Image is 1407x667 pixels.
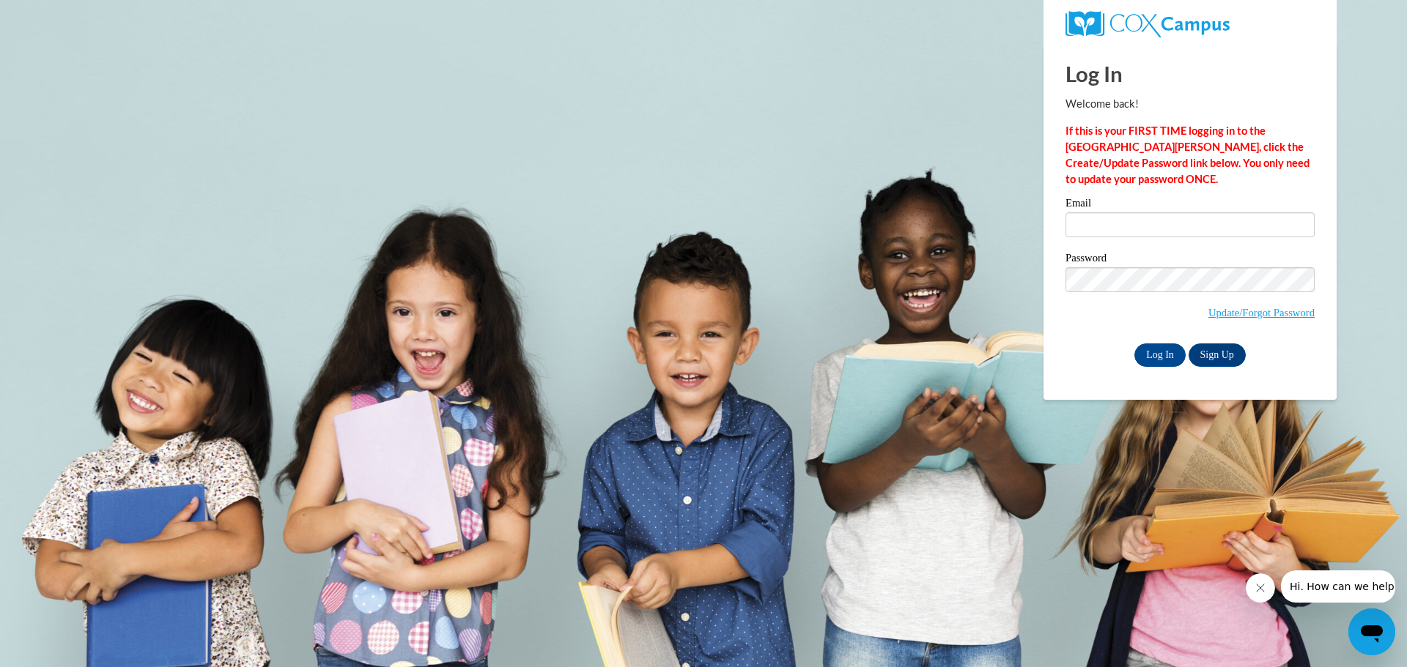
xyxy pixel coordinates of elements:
span: Hi. How can we help? [9,10,119,22]
strong: If this is your FIRST TIME logging in to the [GEOGRAPHIC_DATA][PERSON_NAME], click the Create/Upd... [1066,124,1310,185]
h1: Log In [1066,59,1315,89]
img: COX Campus [1066,11,1230,37]
p: Welcome back! [1066,96,1315,112]
iframe: Message from company [1281,570,1395,603]
iframe: Button to launch messaging window [1348,608,1395,655]
a: Sign Up [1189,343,1246,367]
iframe: Close message [1246,573,1275,603]
input: Log In [1134,343,1186,367]
label: Password [1066,253,1315,267]
label: Email [1066,198,1315,212]
a: COX Campus [1066,11,1315,37]
a: Update/Forgot Password [1208,307,1315,318]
